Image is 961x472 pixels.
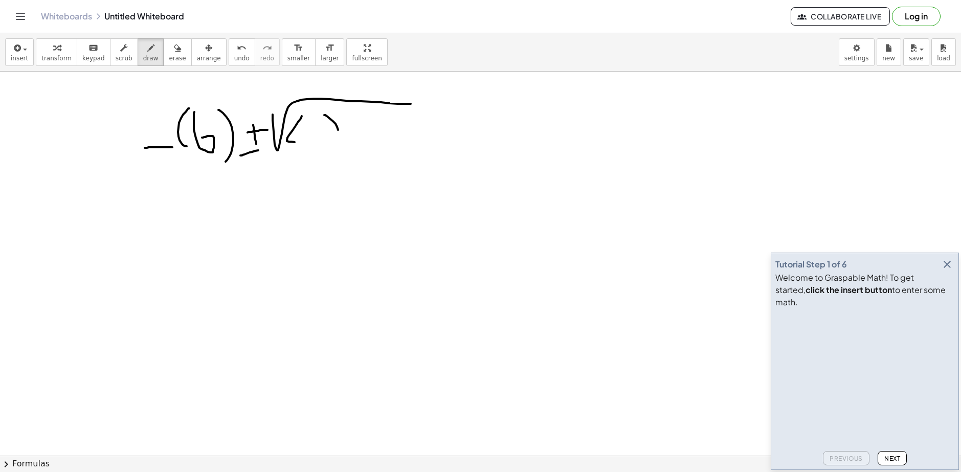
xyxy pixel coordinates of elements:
[262,42,272,54] i: redo
[138,38,164,66] button: draw
[282,38,316,66] button: format_sizesmaller
[234,55,250,62] span: undo
[229,38,255,66] button: undoundo
[882,55,895,62] span: new
[197,55,221,62] span: arrange
[315,38,344,66] button: format_sizelarger
[352,55,382,62] span: fullscreen
[82,55,105,62] span: keypad
[110,38,138,66] button: scrub
[878,451,907,465] button: Next
[909,55,923,62] span: save
[255,38,280,66] button: redoredo
[36,38,77,66] button: transform
[892,7,941,26] button: Log in
[325,42,334,54] i: format_size
[884,455,900,462] span: Next
[877,38,901,66] button: new
[775,258,847,271] div: Tutorial Step 1 of 6
[844,55,869,62] span: settings
[41,11,92,21] a: Whiteboards
[260,55,274,62] span: redo
[5,38,34,66] button: insert
[237,42,247,54] i: undo
[116,55,132,62] span: scrub
[931,38,956,66] button: load
[799,12,881,21] span: Collaborate Live
[839,38,875,66] button: settings
[791,7,890,26] button: Collaborate Live
[191,38,227,66] button: arrange
[775,272,954,308] div: Welcome to Graspable Math! To get started, to enter some math.
[294,42,303,54] i: format_size
[163,38,191,66] button: erase
[12,8,29,25] button: Toggle navigation
[169,55,186,62] span: erase
[287,55,310,62] span: smaller
[903,38,929,66] button: save
[806,284,892,295] b: click the insert button
[937,55,950,62] span: load
[346,38,387,66] button: fullscreen
[143,55,159,62] span: draw
[321,55,339,62] span: larger
[88,42,98,54] i: keyboard
[77,38,110,66] button: keyboardkeypad
[11,55,28,62] span: insert
[41,55,72,62] span: transform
